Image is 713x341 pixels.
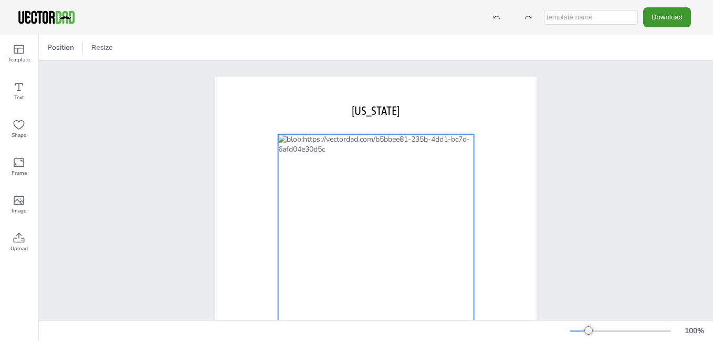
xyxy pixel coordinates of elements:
[14,93,24,102] span: Text
[17,9,76,25] img: VectorDad-1.png
[544,10,638,25] input: template name
[352,104,400,118] span: [US_STATE]
[12,131,26,140] span: Shape
[681,326,707,336] div: 100 %
[87,39,117,56] button: Resize
[11,244,28,253] span: Upload
[643,7,691,27] button: Download
[12,169,27,177] span: Frame
[12,207,26,215] span: Image
[45,42,76,52] span: Position
[8,56,30,64] span: Template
